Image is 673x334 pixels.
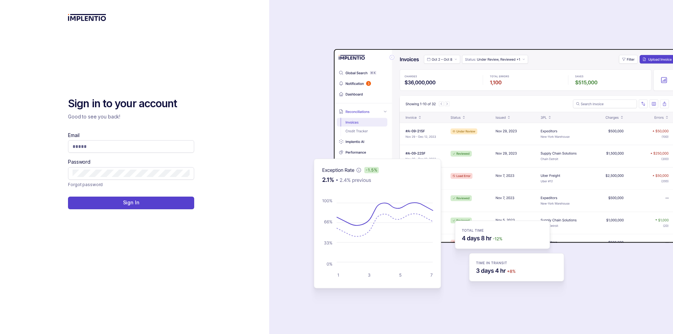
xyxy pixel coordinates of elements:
[68,132,79,139] label: Email
[68,113,194,120] p: Good to see you back!
[68,197,194,209] button: Sign In
[68,97,194,111] h2: Sign in to your account
[68,181,103,188] a: Link Forgot password
[68,158,90,165] label: Password
[68,181,103,188] p: Forgot password
[123,199,140,206] p: Sign In
[68,14,106,21] img: logo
